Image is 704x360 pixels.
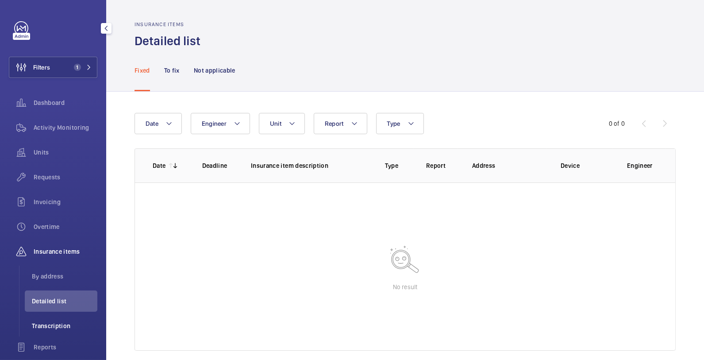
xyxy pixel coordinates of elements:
[34,148,97,157] span: Units
[194,66,235,75] p: Not applicable
[33,63,50,72] span: Filters
[202,120,227,127] span: Engineer
[627,161,666,170] p: Engineer
[146,120,158,127] span: Date
[34,222,97,231] span: Overtime
[251,161,369,170] p: Insurance item description
[34,343,97,352] span: Reports
[34,123,97,132] span: Activity Monitoring
[376,161,408,170] p: Type
[191,113,250,134] button: Engineer
[609,119,625,128] div: 0 of 0
[34,247,97,256] span: Insurance items
[472,161,546,170] p: Address
[9,57,97,78] button: Filters1
[32,272,97,281] span: By address
[325,120,344,127] span: Report
[32,297,97,306] span: Detailed list
[420,161,452,170] p: Report
[387,120,400,127] span: Type
[270,120,281,127] span: Unit
[32,321,97,330] span: Transcription
[74,64,81,71] span: 1
[34,197,97,206] span: Invoicing
[259,113,305,134] button: Unit
[153,161,165,170] p: Date
[561,161,613,170] p: Device
[135,66,150,75] p: Fixed
[376,113,424,134] button: Type
[135,21,206,27] h2: Insurance items
[135,113,182,134] button: Date
[135,33,206,49] h1: Detailed list
[314,113,367,134] button: Report
[34,173,97,182] span: Requests
[393,283,418,291] p: No result
[164,66,180,75] p: To fix
[199,161,231,170] p: Deadline
[34,98,97,107] span: Dashboard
